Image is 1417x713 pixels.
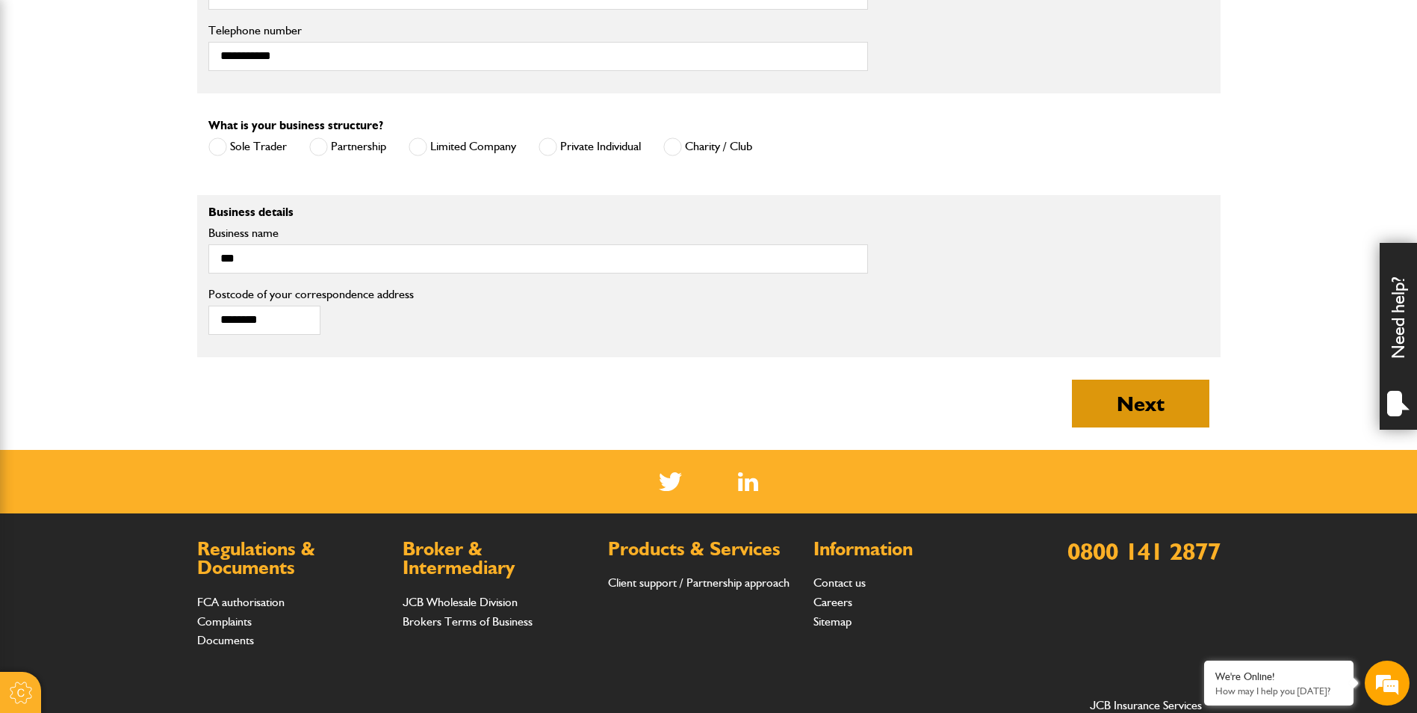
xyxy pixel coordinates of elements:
[403,540,593,578] h2: Broker & Intermediary
[19,226,273,259] input: Enter your phone number
[208,288,436,300] label: Postcode of your correspondence address
[208,227,868,239] label: Business name
[203,460,271,481] em: Start Chat
[813,540,1004,559] h2: Information
[197,595,285,609] a: FCA authorisation
[208,138,287,156] label: Sole Trader
[738,472,758,491] img: Linked In
[608,540,799,559] h2: Products & Services
[245,7,281,43] div: Minimize live chat window
[19,271,273,448] textarea: Type your message and hit 'Enter'
[19,182,273,215] input: Enter your email address
[539,138,641,156] label: Private Individual
[309,138,386,156] label: Partnership
[208,206,868,218] p: Business details
[659,472,682,491] img: Twitter
[25,83,63,104] img: d_20077148190_company_1631870298795_20077148190
[197,540,388,578] h2: Regulations & Documents
[208,120,383,132] label: What is your business structure?
[1067,537,1221,566] a: 0800 141 2877
[403,614,533,629] a: Brokers Terms of Business
[409,138,516,156] label: Limited Company
[1380,243,1417,430] div: Need help?
[663,138,752,156] label: Charity / Club
[813,595,852,609] a: Careers
[738,472,758,491] a: LinkedIn
[19,138,273,171] input: Enter your last name
[1215,670,1342,683] div: We're Online!
[1072,380,1209,428] button: Next
[1215,685,1342,697] p: How may I help you today?
[197,633,254,647] a: Documents
[78,84,251,103] div: Chat with us now
[403,595,518,609] a: JCB Wholesale Division
[608,575,790,590] a: Client support / Partnership approach
[197,614,252,629] a: Complaints
[813,575,866,590] a: Contact us
[208,25,868,37] label: Telephone number
[813,614,852,629] a: Sitemap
